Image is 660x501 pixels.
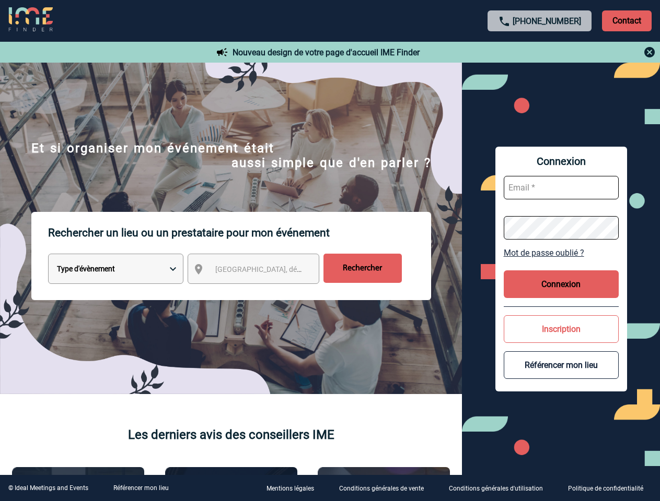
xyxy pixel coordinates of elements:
[267,485,314,493] p: Mentions légales
[113,484,169,492] a: Référencer mon lieu
[215,265,361,273] span: [GEOGRAPHIC_DATA], département, région...
[504,315,619,343] button: Inscription
[339,485,424,493] p: Conditions générales de vente
[449,485,543,493] p: Conditions générales d'utilisation
[48,212,431,254] p: Rechercher un lieu ou un prestataire pour mon événement
[504,248,619,258] a: Mot de passe oublié ?
[513,16,581,26] a: [PHONE_NUMBER]
[504,270,619,298] button: Connexion
[498,15,511,28] img: call-24-px.png
[504,351,619,379] button: Référencer mon lieu
[504,155,619,168] span: Connexion
[602,10,652,31] p: Contact
[8,484,88,492] div: © Ideal Meetings and Events
[504,176,619,199] input: Email *
[568,485,643,493] p: Politique de confidentialité
[331,483,441,493] a: Conditions générales de vente
[323,254,402,283] input: Rechercher
[441,483,560,493] a: Conditions générales d'utilisation
[258,483,331,493] a: Mentions légales
[560,483,660,493] a: Politique de confidentialité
